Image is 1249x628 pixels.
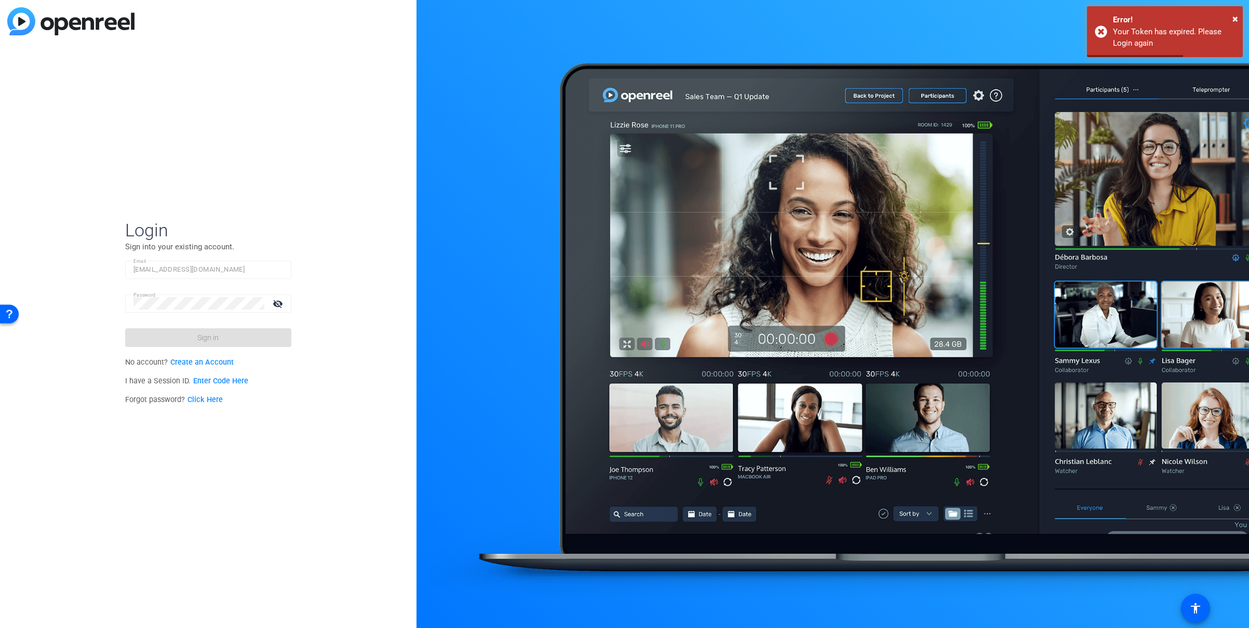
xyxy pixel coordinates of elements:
a: Create an Account [170,358,234,367]
img: blue-gradient.svg [7,7,135,35]
div: Your Token has expired. Please Login again [1113,26,1235,49]
span: I have a Session ID. [125,377,248,385]
button: Close [1232,11,1238,26]
span: Forgot password? [125,395,223,404]
p: Sign into your existing account. [125,241,291,252]
a: Enter Code Here [193,377,248,385]
mat-label: Email [133,258,146,264]
span: Login [125,219,291,241]
span: No account? [125,358,234,367]
mat-icon: accessibility [1189,602,1202,614]
div: Error! [1113,14,1235,26]
span: × [1232,12,1238,25]
input: Enter Email Address [133,263,283,276]
mat-icon: visibility_off [266,296,291,311]
a: Click Here [187,395,223,404]
mat-label: Password [133,292,156,298]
